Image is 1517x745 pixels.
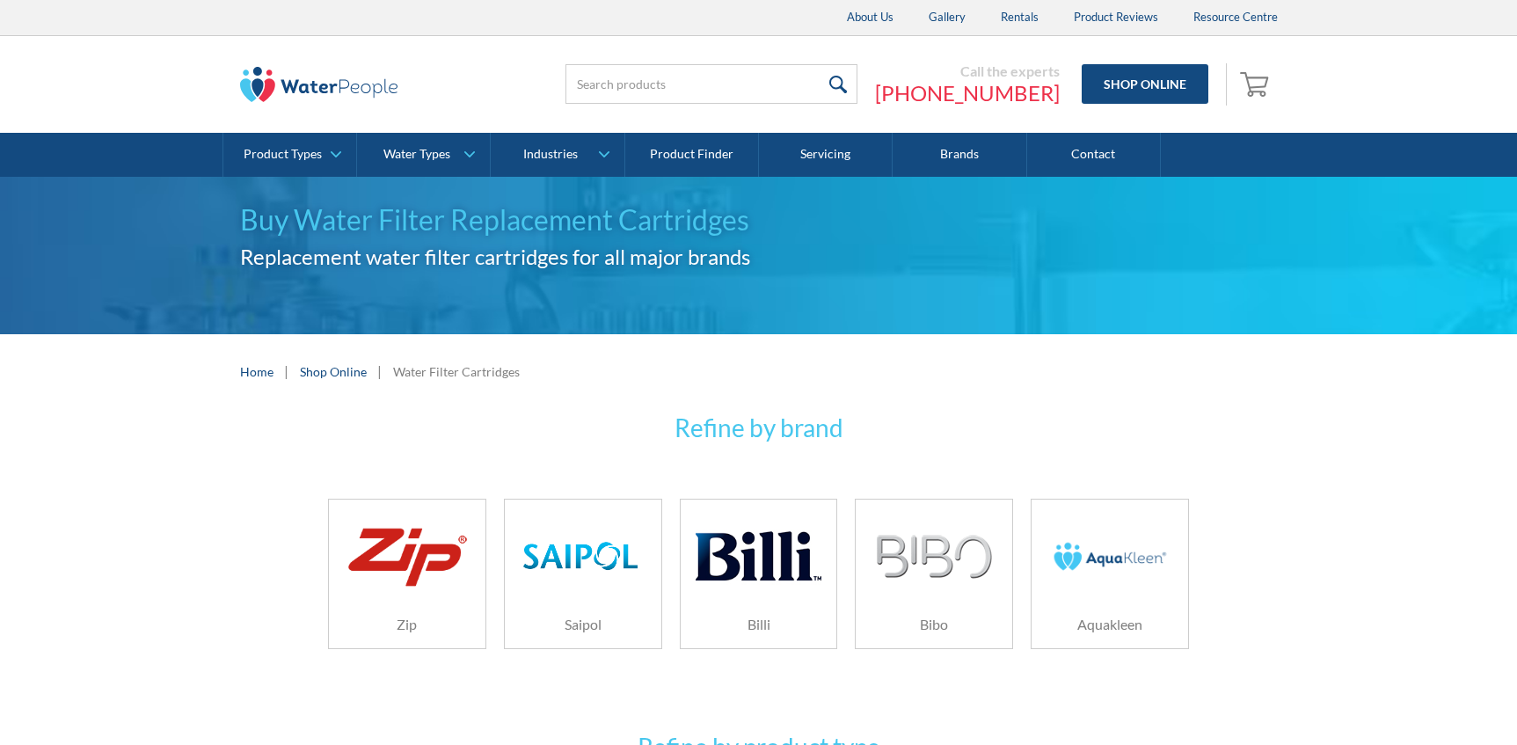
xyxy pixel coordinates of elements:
a: Product Finder [625,133,759,177]
div: Water Types [383,147,450,162]
div: Water Filter Cartridges [393,362,520,381]
h6: Bibo [856,614,1012,635]
a: Industries [491,133,624,177]
a: Home [240,362,273,381]
img: Zip [345,519,470,594]
a: Product Types [223,133,356,177]
div: Product Types [244,147,322,162]
div: Call the experts [875,62,1060,80]
div: | [376,361,384,382]
h6: Billi [681,614,837,635]
a: [PHONE_NUMBER] [875,80,1060,106]
a: Shop Online [300,362,367,381]
a: AquakleenAquakleen [1031,499,1189,649]
h6: Zip [329,614,485,635]
img: Billi [696,515,820,598]
a: BiboBibo [855,499,1013,649]
h6: Saipol [505,614,661,635]
div: | [282,361,291,382]
a: Open empty cart [1236,63,1278,106]
img: The Water People [240,67,398,102]
h3: Refine by brand [240,409,1278,446]
a: Contact [1027,133,1161,177]
a: Shop Online [1082,64,1208,104]
h6: Aquakleen [1032,614,1188,635]
a: Brands [893,133,1026,177]
input: Search products [565,64,857,104]
h1: Buy Water Filter Replacement Cartridges [240,199,1278,241]
a: ZipZip [328,499,486,649]
img: shopping cart [1240,69,1273,98]
img: Bibo [876,535,993,579]
a: SaipolSaipol [504,499,662,649]
a: Water Types [357,133,490,177]
a: BilliBilli [680,499,838,649]
div: Industries [523,147,578,162]
h2: Replacement water filter cartridges for all major brands [240,241,1278,273]
a: Servicing [759,133,893,177]
img: Aquakleen [1047,515,1172,598]
img: Saipol [520,537,645,574]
